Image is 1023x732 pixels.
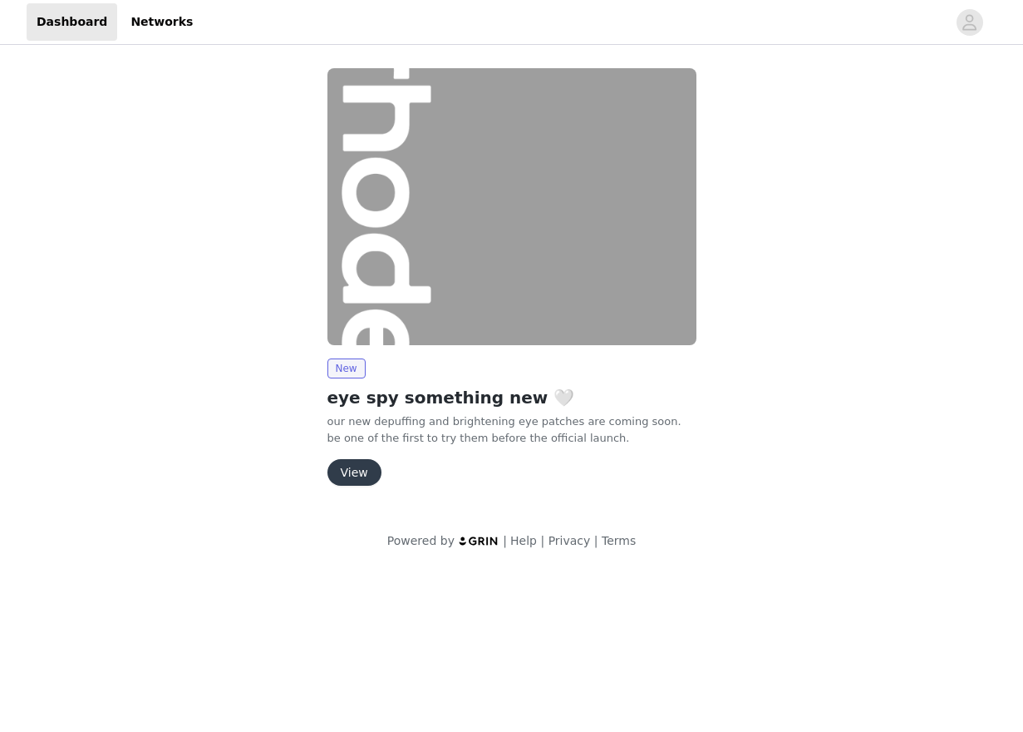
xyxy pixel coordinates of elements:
[120,3,203,41] a: Networks
[503,534,507,547] span: |
[327,467,381,479] a: View
[327,68,696,345] img: rhode skin
[602,534,636,547] a: Terms
[387,534,455,547] span: Powered by
[962,9,977,36] div: avatar
[327,413,696,446] p: our new depuffing and brightening eye patches are coming soon. be one of the first to try them be...
[540,534,544,547] span: |
[327,359,366,378] span: New
[594,534,598,547] span: |
[548,534,591,547] a: Privacy
[327,385,696,410] h2: eye spy something new 🤍
[458,536,499,547] img: logo
[327,459,381,486] button: View
[510,534,537,547] a: Help
[27,3,117,41] a: Dashboard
